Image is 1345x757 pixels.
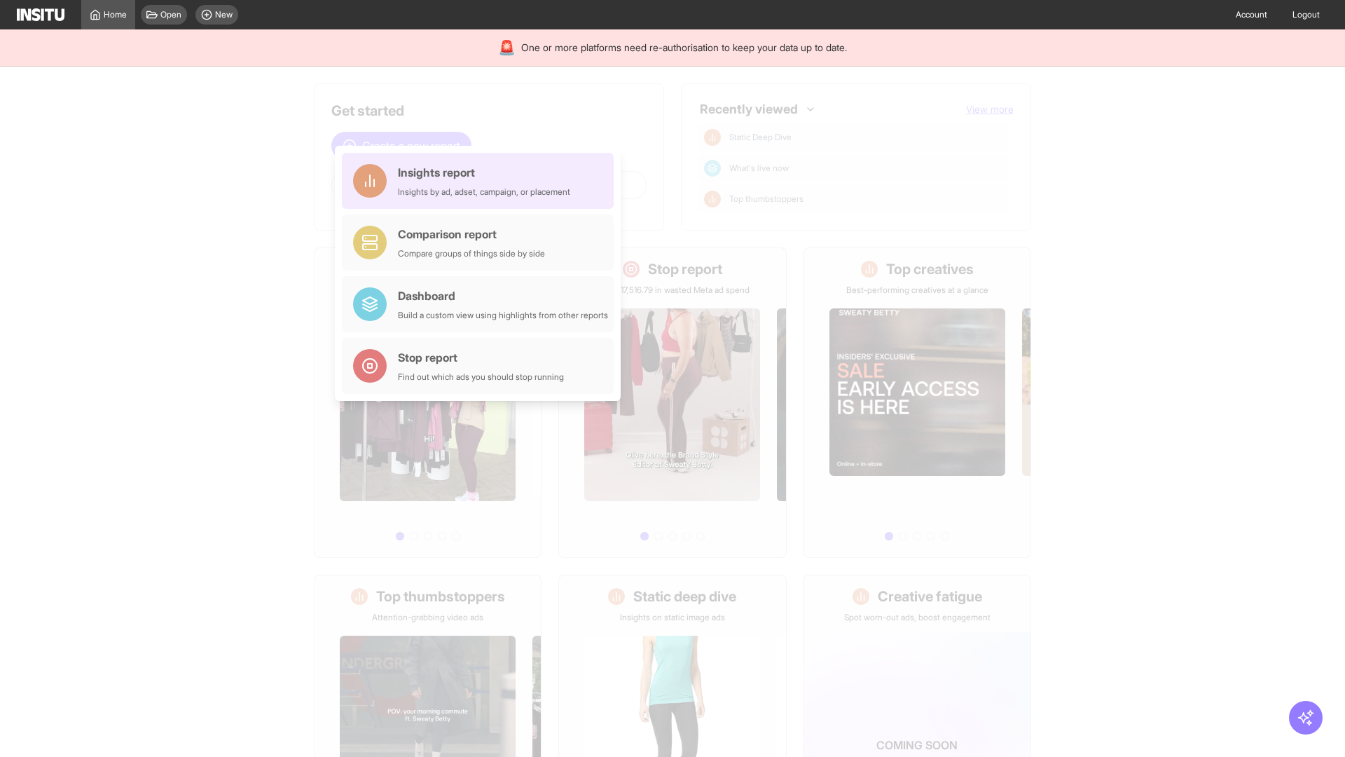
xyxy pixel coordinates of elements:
[398,248,545,259] div: Compare groups of things side by side
[398,349,564,366] div: Stop report
[398,186,570,198] div: Insights by ad, adset, campaign, or placement
[17,8,64,21] img: Logo
[215,9,233,20] span: New
[521,41,847,55] span: One or more platforms need re-authorisation to keep your data up to date.
[398,287,608,304] div: Dashboard
[398,164,570,181] div: Insights report
[160,9,181,20] span: Open
[398,226,545,243] div: Comparison report
[104,9,127,20] span: Home
[498,38,516,57] div: 🚨
[398,371,564,383] div: Find out which ads you should stop running
[398,310,608,321] div: Build a custom view using highlights from other reports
